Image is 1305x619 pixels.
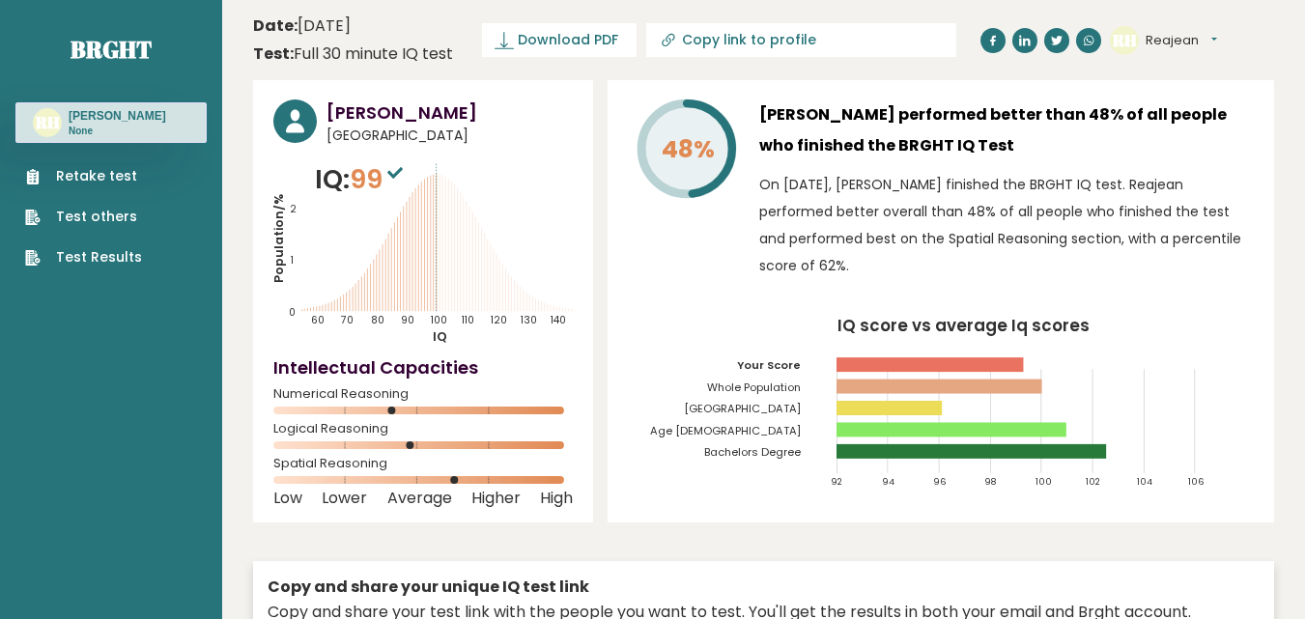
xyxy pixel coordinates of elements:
[737,357,801,373] tspan: Your Score
[1138,475,1153,488] tspan: 104
[401,313,414,327] tspan: 90
[662,132,715,166] tspan: 48%
[71,34,152,65] a: Brght
[463,313,475,327] tspan: 110
[984,475,997,488] tspan: 98
[432,313,448,327] tspan: 100
[831,475,842,488] tspan: 92
[759,171,1254,279] p: On [DATE], [PERSON_NAME] finished the BRGHT IQ test. Reajean performed better overall than 48% of...
[311,313,325,327] tspan: 60
[273,425,573,433] span: Logical Reasoning
[933,475,947,488] tspan: 96
[1035,475,1052,488] tspan: 100
[650,423,801,438] tspan: Age [DEMOGRAPHIC_DATA]
[253,14,298,37] b: Date:
[471,494,521,502] span: Higher
[322,494,367,502] span: Lower
[341,313,355,327] tspan: 70
[270,194,287,283] tspan: Population/%
[273,390,573,398] span: Numerical Reasoning
[25,166,142,186] a: Retake test
[482,23,637,57] a: Download PDF
[1188,475,1205,488] tspan: 106
[273,460,573,467] span: Spatial Reasoning
[291,253,294,267] tspan: 1
[518,30,618,50] span: Download PDF
[684,401,801,416] tspan: [GEOGRAPHIC_DATA]
[521,313,537,327] tspan: 130
[253,14,351,38] time: [DATE]
[273,494,302,502] span: Low
[35,111,60,133] text: RH
[315,160,408,199] p: IQ:
[552,313,567,327] tspan: 140
[837,314,1090,337] tspan: IQ score vs average Iq scores
[25,247,142,267] a: Test Results
[540,494,573,502] span: High
[372,313,385,327] tspan: 80
[492,313,508,327] tspan: 120
[268,576,1260,599] div: Copy and share your unique IQ test link
[326,126,573,146] span: [GEOGRAPHIC_DATA]
[387,494,452,502] span: Average
[289,306,296,321] tspan: 0
[253,42,453,66] div: Full 30 minute IQ test
[434,328,448,345] tspan: IQ
[707,380,801,395] tspan: Whole Population
[350,161,408,197] span: 99
[25,207,142,227] a: Test others
[290,202,297,216] tspan: 2
[273,354,573,380] h4: Intellectual Capacities
[69,108,166,124] h3: [PERSON_NAME]
[326,99,573,126] h3: [PERSON_NAME]
[253,42,294,65] b: Test:
[1146,31,1217,50] button: Reajean
[882,475,894,488] tspan: 94
[69,125,166,138] p: None
[1087,475,1101,488] tspan: 102
[1112,28,1137,50] text: RH
[704,444,801,460] tspan: Bachelors Degree
[759,99,1254,161] h3: [PERSON_NAME] performed better than 48% of all people who finished the BRGHT IQ Test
